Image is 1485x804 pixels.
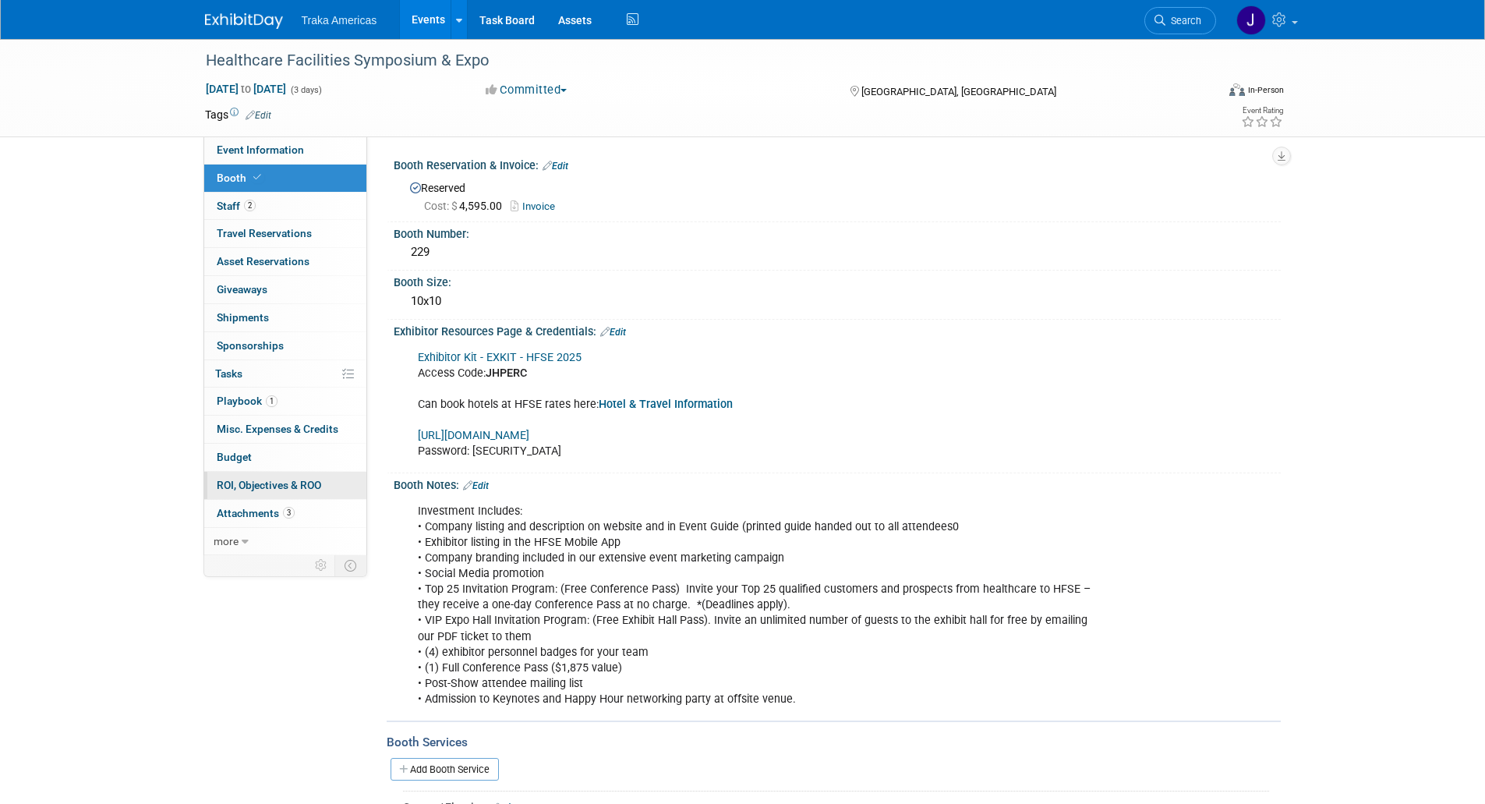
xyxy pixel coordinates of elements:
a: Add Booth Service [391,758,499,781]
a: Attachments3 [204,500,366,527]
a: Edit [246,110,271,121]
a: Shipments [204,304,366,331]
a: Budget [204,444,366,471]
span: 1 [266,395,278,407]
a: Misc. Expenses & Credits [204,416,366,443]
span: more [214,535,239,547]
a: Tasks [204,360,366,388]
a: Event Information [204,136,366,164]
span: 2 [244,200,256,211]
b: Hotel & Travel Information [599,398,733,411]
td: Personalize Event Tab Strip [308,555,335,576]
div: Healthcare Facilities Symposium & Expo [200,47,1193,75]
span: Budget [217,451,252,463]
a: Search [1144,7,1216,34]
span: [GEOGRAPHIC_DATA], [GEOGRAPHIC_DATA] [861,86,1056,97]
a: Hotel & Travel Information [599,398,736,411]
span: Asset Reservations [217,255,309,267]
a: Travel Reservations [204,220,366,247]
div: Booth Size: [394,271,1281,290]
span: Playbook [217,395,278,407]
img: Jamie Saenz [1236,5,1266,35]
span: ROI, Objectives & ROO [217,479,321,491]
span: Travel Reservations [217,227,312,239]
b: JHPERC [486,367,527,380]
a: Asset Reservations [204,248,366,275]
span: (3 days) [289,85,322,95]
a: Edit [543,161,568,172]
a: Edit [600,327,626,338]
div: Booth Number: [394,222,1281,242]
a: Edit [463,480,489,491]
div: Reserved [405,176,1269,214]
a: Giveaways [204,276,366,303]
div: Booth Services [387,734,1281,751]
a: Sponsorships [204,332,366,359]
div: Event Format [1124,81,1285,104]
a: more [204,528,366,555]
td: Tags [205,107,271,122]
span: Event Information [217,143,304,156]
a: Booth [204,165,366,192]
div: Booth Reservation & Invoice: [394,154,1281,174]
a: Exhibitor Kit - EXKIT - HFSE 2025 [418,351,582,364]
a: Playbook1 [204,388,366,415]
img: Format-Inperson.png [1229,83,1245,96]
span: to [239,83,253,95]
span: 3 [283,507,295,519]
a: [URL][DOMAIN_NAME] [418,429,529,442]
div: Booth Notes: [394,473,1281,494]
span: Traka Americas [302,14,377,27]
span: Booth [217,172,264,184]
span: Cost: $ [424,200,459,212]
div: 229 [405,240,1269,264]
div: Exhibitor Resources Page & Credentials: [394,320,1281,340]
span: Search [1165,15,1201,27]
span: [DATE] [DATE] [205,82,287,96]
span: Attachments [217,507,295,519]
span: Tasks [215,367,242,380]
a: Invoice [511,200,563,212]
div: 10x10 [405,289,1269,313]
span: Misc. Expenses & Credits [217,423,338,435]
span: Staff [217,200,256,212]
span: Giveaways [217,283,267,296]
div: Investment Includes: • Company listing and description on website and in Event Guide (printed gui... [407,496,1109,715]
td: Toggle Event Tabs [334,555,366,576]
span: 4,595.00 [424,200,508,212]
span: Shipments [217,311,269,324]
i: Booth reservation complete [253,173,261,182]
a: Staff2 [204,193,366,220]
div: In-Person [1247,84,1284,96]
div: Event Rating [1241,107,1283,115]
img: ExhibitDay [205,13,283,29]
a: ROI, Objectives & ROO [204,472,366,499]
button: Committed [480,82,573,98]
span: Sponsorships [217,339,284,352]
div: Access Code: Can book hotels at HFSE rates here: Password: [SECURITY_DATA] [407,342,1109,468]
